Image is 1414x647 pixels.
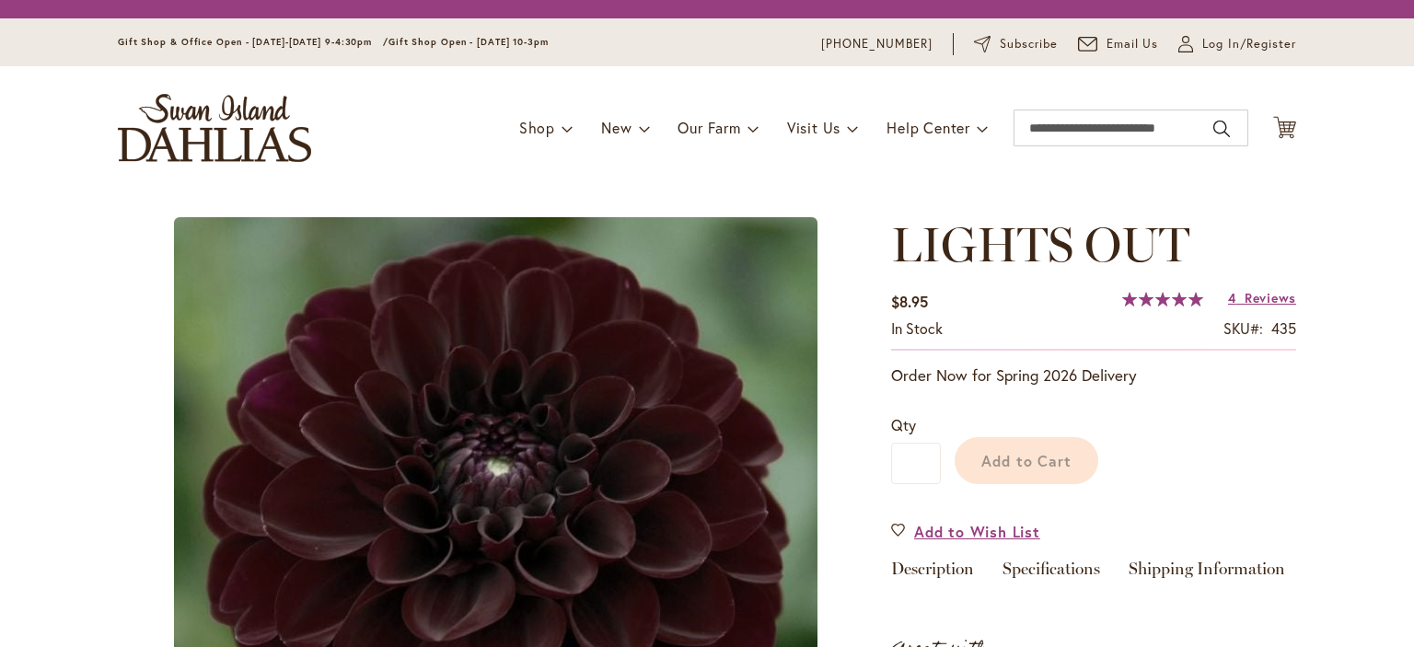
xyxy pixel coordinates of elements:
[1078,35,1159,53] a: Email Us
[891,415,916,434] span: Qty
[891,560,1296,587] div: Detailed Product Info
[821,35,933,53] a: [PHONE_NUMBER]
[118,36,388,48] span: Gift Shop & Office Open - [DATE]-[DATE] 9-4:30pm /
[974,35,1058,53] a: Subscribe
[519,118,555,137] span: Shop
[388,36,549,48] span: Gift Shop Open - [DATE] 10-3pm
[1271,318,1296,340] div: 435
[1228,289,1296,306] a: 4 Reviews
[1202,35,1296,53] span: Log In/Register
[1245,289,1296,306] span: Reviews
[787,118,840,137] span: Visit Us
[891,318,943,338] span: In stock
[1178,35,1296,53] a: Log In/Register
[891,521,1040,542] a: Add to Wish List
[914,521,1040,542] span: Add to Wish List
[891,560,974,587] a: Description
[1213,114,1230,144] button: Search
[1000,35,1058,53] span: Subscribe
[891,215,1189,273] span: LIGHTS OUT
[118,94,311,162] a: store logo
[1228,289,1236,306] span: 4
[891,292,928,311] span: $8.95
[891,318,943,340] div: Availability
[1223,318,1263,338] strong: SKU
[1122,292,1203,306] div: 100%
[601,118,632,137] span: New
[891,364,1296,387] p: Order Now for Spring 2026 Delivery
[1003,560,1100,587] a: Specifications
[1129,560,1285,587] a: Shipping Information
[678,118,740,137] span: Our Farm
[1107,35,1159,53] span: Email Us
[887,118,970,137] span: Help Center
